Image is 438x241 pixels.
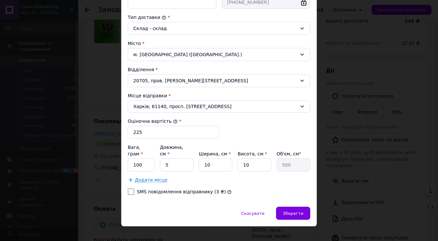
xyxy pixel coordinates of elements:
label: Довжина, см [160,145,183,156]
span: Скасувати [241,211,264,216]
span: Харків; 61140, просп. [STREET_ADDRESS] [133,103,297,110]
label: Оціночна вартість [128,119,178,124]
div: Об'єм, см³ [277,151,310,157]
label: SMS повідомлення відправнику (3 ₴) [137,189,226,194]
div: Відділення [128,66,310,73]
div: Тип доставки [128,14,310,21]
div: 20705, пров. [PERSON_NAME][STREET_ADDRESS] [128,74,310,87]
span: Додати місце [135,177,168,183]
span: Зберегти [283,211,303,216]
div: Склад - склад [133,25,297,32]
div: Місто [128,40,310,47]
label: Вага, грам [128,145,143,156]
div: Місце відправки [128,92,310,99]
label: Ширина, см [199,151,231,156]
label: Висота, см [238,151,267,156]
div: м. [GEOGRAPHIC_DATA] ([GEOGRAPHIC_DATA].) [128,48,310,61]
